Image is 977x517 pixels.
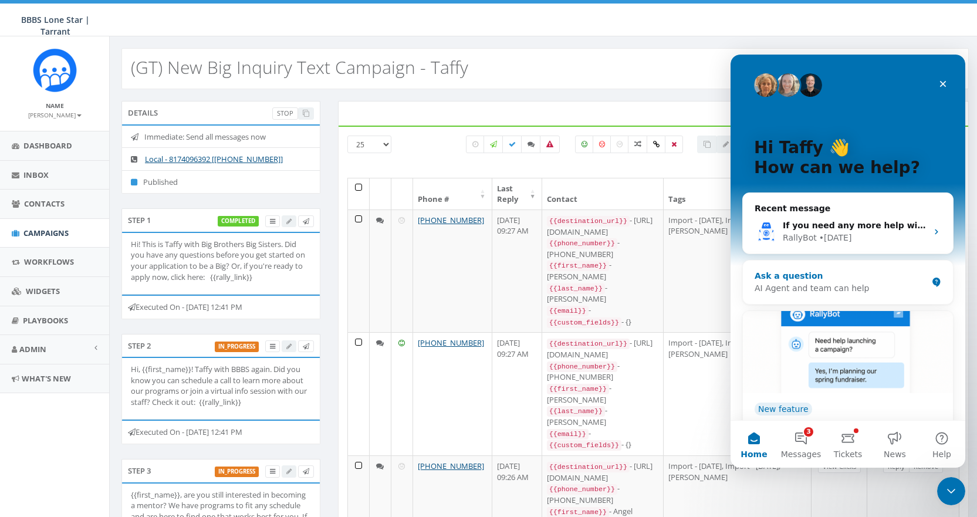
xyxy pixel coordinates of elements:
div: - [PHONE_NUMBER] [547,483,658,505]
i: Immediate: Send all messages now [131,133,144,141]
label: Sending [484,136,503,153]
span: Contacts [24,198,65,209]
label: in_progress [215,342,259,352]
div: RallyBot [52,177,86,190]
div: RallyBot + Playbooks Now Live! 🚀New feature [12,256,223,405]
label: Removed [665,136,683,153]
div: - [URL][DOMAIN_NAME] [547,215,658,237]
label: Replied [521,136,541,153]
span: Help [202,396,221,404]
div: New feature [24,348,82,361]
div: Step 1 [121,208,320,232]
code: {{custom_fields}} [547,440,621,451]
li: Published [122,170,320,194]
div: Close [202,19,223,40]
small: Name [46,102,64,110]
code: {{destination_url}} [547,339,630,349]
button: Tickets [94,366,141,413]
span: View Campaign Delivery Statistics [270,342,275,350]
td: [DATE] 09:27 AM [492,332,542,455]
label: Pending [466,136,485,153]
span: News [153,396,175,404]
li: Immediate: Send all messages now [122,126,320,148]
span: Tickets [103,396,132,404]
span: Send Test Message [303,342,309,350]
span: View Campaign Delivery Statistics [270,217,275,225]
div: - [PERSON_NAME] [547,405,658,427]
code: {{email}} [547,429,589,440]
span: Campaigns [23,228,69,238]
span: BBBS Lone Star | Tarrant [21,14,90,37]
code: {{phone_number}} [547,361,617,372]
iframe: Intercom live chat [937,477,965,505]
code: {{destination_url}} [547,216,630,227]
div: Ask a question [24,215,197,228]
div: Executed On - [DATE] 12:41 PM [121,295,320,319]
a: [PHONE_NUMBER] [418,215,484,225]
label: Delivered [502,136,522,153]
div: - [547,428,658,440]
code: {{phone_number}} [547,238,617,249]
div: - [PHONE_NUMBER] [547,360,658,383]
label: Mixed [628,136,648,153]
div: AI Agent and team can help [24,228,197,240]
span: Widgets [26,286,60,296]
label: Neutral [610,136,629,153]
code: {{first_name}} [547,261,609,271]
button: Messages [47,366,94,413]
iframe: Intercom live chat [731,55,965,468]
div: Ask a questionAI Agent and team can help [12,205,223,250]
div: - [PERSON_NAME] [547,282,658,305]
code: {{last_name}} [547,283,605,294]
div: Details [121,101,320,124]
td: [DATE] 09:27 AM [492,209,542,333]
code: {{custom_fields}} [547,317,621,328]
code: {{destination_url}} [547,462,630,472]
span: If you need any more help with using or customizing templates, I'm here to assist! Would you like... [52,166,818,175]
p: Hi! This is Taffy with Big Brothers Big Sisters. Did you have any questions before you get starte... [131,239,311,282]
a: [PERSON_NAME] [28,109,82,120]
span: Admin [19,344,46,354]
a: [PHONE_NUMBER] [418,461,484,471]
div: - {} [547,316,658,328]
code: {{phone_number}} [547,484,617,495]
a: Local - 8174096392 [[PHONE_NUMBER]] [145,154,283,164]
span: View Campaign Delivery Statistics [270,467,275,475]
span: Inbox [23,170,49,180]
label: completed [218,216,259,227]
label: Negative [593,136,611,153]
div: - {} [547,439,658,451]
div: - [URL][DOMAIN_NAME] [547,461,658,483]
span: Send Test Message [303,217,309,225]
span: Playbooks [23,315,68,326]
span: Workflows [24,256,74,267]
button: Help [188,366,235,413]
label: Bounced [540,136,560,153]
label: Link Clicked [647,136,666,153]
div: - [PHONE_NUMBER] [547,237,658,259]
span: Messages [50,396,91,404]
i: Published [131,178,143,186]
th: Tags [664,178,812,209]
code: {{first_name}} [547,384,609,394]
td: Import - [DATE], Import - [DATE], [PERSON_NAME] [664,332,812,455]
span: Home [10,396,36,404]
div: Executed On - [DATE] 12:41 PM [121,420,320,444]
div: - [PERSON_NAME] [547,383,658,405]
div: - [547,305,658,316]
img: Rally_Corp_Icon_1.png [33,48,77,92]
span: Dashboard [23,140,72,151]
div: Step 3 [121,459,320,482]
small: [PERSON_NAME] [28,111,82,119]
th: Phone #: activate to sort column ascending [413,178,492,209]
div: • [DATE] [89,177,121,190]
span: Send Test Message [303,467,309,475]
a: [PHONE_NUMBER] [418,337,484,348]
